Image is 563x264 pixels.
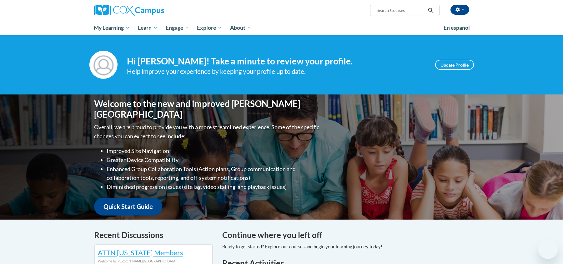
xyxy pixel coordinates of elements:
button: Account Settings [450,5,469,15]
a: My Learning [90,21,134,35]
div: Help improve your experience by keeping your profile up to date. [127,66,426,77]
span: En español [444,24,470,31]
span: Engage [166,24,189,32]
div: Main menu [85,21,479,35]
a: About [226,21,255,35]
h1: Welcome to the new and improved [PERSON_NAME][GEOGRAPHIC_DATA] [94,99,321,119]
li: Diminished progression issues (site lag, video stalling, and playback issues) [107,182,321,191]
iframe: Button to launch messaging window [538,239,558,259]
input: Search Courses [376,7,426,14]
button: Search [426,7,435,14]
a: Cox Campus [94,5,213,16]
span: About [230,24,251,32]
a: En español [440,21,474,34]
p: Overall, we are proud to provide you with a more streamlined experience. Some of the specific cha... [94,123,321,141]
h4: Recent Discussions [94,229,213,241]
span: Explore [197,24,222,32]
a: ATTN [US_STATE] Members [98,248,183,257]
li: Greater Device Compatibility [107,155,321,165]
li: Enhanced Group Collaboration Tools (Action plans, Group communication and collaboration tools, re... [107,165,321,183]
h4: Continue where you left off [222,229,469,241]
a: Engage [162,21,193,35]
h4: Hi [PERSON_NAME]! Take a minute to review your profile. [127,56,426,67]
img: Cox Campus [94,5,164,16]
li: Improved Site Navigation [107,146,321,155]
a: Learn [134,21,162,35]
span: My Learning [94,24,130,32]
span: Learn [138,24,158,32]
img: Profile Image [89,51,118,79]
a: Update Profile [435,60,474,70]
a: Explore [193,21,226,35]
a: Quick Start Guide [94,198,162,216]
